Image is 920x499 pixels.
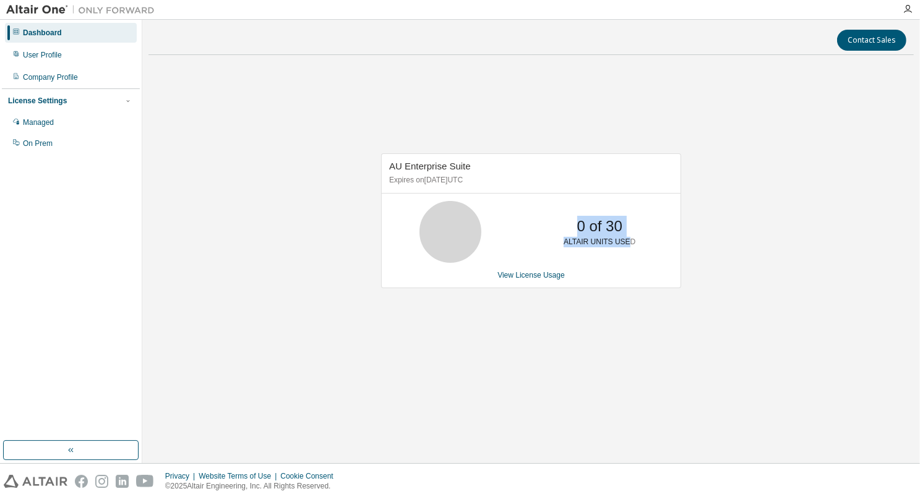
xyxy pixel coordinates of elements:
[75,475,88,488] img: facebook.svg
[95,475,108,488] img: instagram.svg
[23,139,53,148] div: On Prem
[4,475,67,488] img: altair_logo.svg
[23,72,78,82] div: Company Profile
[8,96,67,106] div: License Settings
[23,28,62,38] div: Dashboard
[837,30,906,51] button: Contact Sales
[564,237,635,247] p: ALTAIR UNITS USED
[165,481,341,492] p: © 2025 Altair Engineering, Inc. All Rights Reserved.
[577,216,622,237] p: 0 of 30
[389,175,670,186] p: Expires on [DATE] UTC
[6,4,161,16] img: Altair One
[280,471,340,481] div: Cookie Consent
[23,117,54,127] div: Managed
[497,271,565,279] a: View License Usage
[116,475,129,488] img: linkedin.svg
[389,161,471,171] span: AU Enterprise Suite
[165,471,199,481] div: Privacy
[23,50,62,60] div: User Profile
[136,475,154,488] img: youtube.svg
[199,471,280,481] div: Website Terms of Use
